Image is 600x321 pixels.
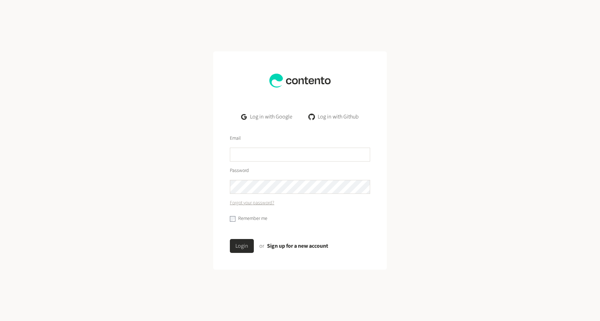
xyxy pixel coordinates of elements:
[238,215,267,222] label: Remember me
[259,242,264,250] span: or
[230,135,241,142] label: Email
[230,199,274,207] a: Forgot your password?
[303,110,364,124] a: Log in with Github
[230,239,254,253] button: Login
[230,167,249,174] label: Password
[236,110,298,124] a: Log in with Google
[267,242,328,250] a: Sign up for a new account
